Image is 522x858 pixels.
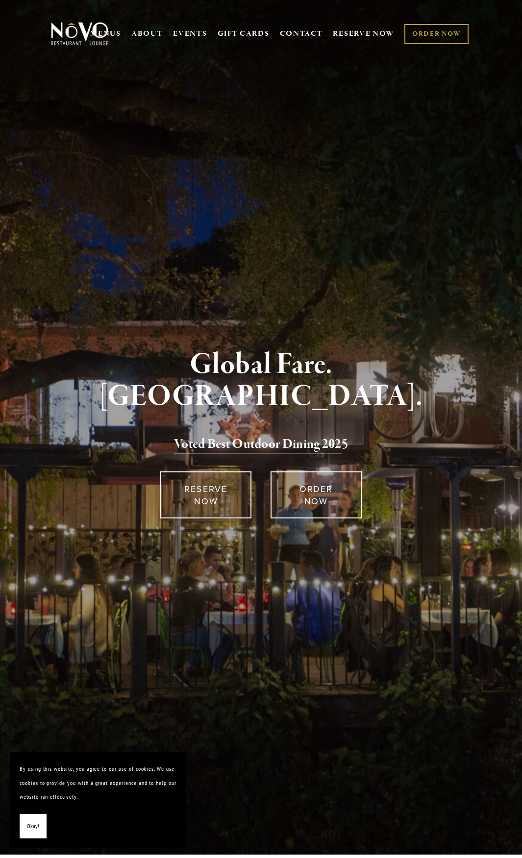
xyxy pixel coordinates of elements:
a: ORDER NOW [404,24,469,44]
a: ORDER NOW [271,471,362,518]
a: ABOUT [131,29,163,39]
a: Voted Best Outdoor Dining 202 [174,436,342,454]
a: RESERVE NOW [160,471,251,518]
section: Cookie banner [10,752,186,848]
span: Okay! [27,819,39,833]
p: By using this website, you agree to our use of cookies. We use cookies to provide you with a grea... [20,762,176,804]
a: MENUS [90,29,121,39]
a: GIFT CARDS [218,25,270,43]
strong: Global Fare. [GEOGRAPHIC_DATA]. [99,346,423,415]
a: CONTACT [280,25,323,43]
button: Okay! [20,814,47,839]
img: Novo Restaurant &amp; Lounge [49,22,110,46]
a: EVENTS [173,29,207,39]
a: RESERVE NOW [333,25,395,43]
h2: 5 [62,434,460,455]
